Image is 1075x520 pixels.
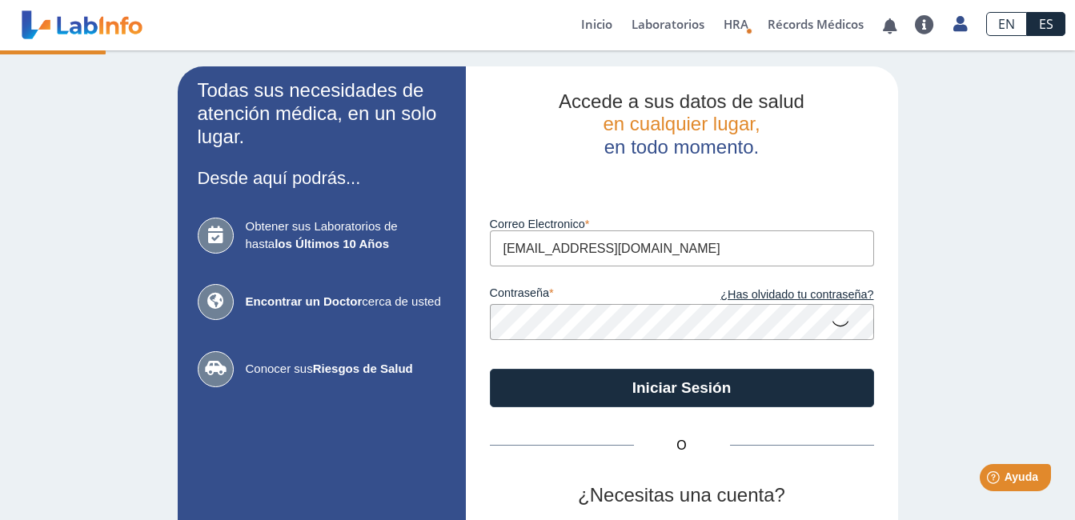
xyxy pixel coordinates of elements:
a: ES [1027,12,1065,36]
span: Accede a sus datos de salud [559,90,804,112]
span: Conocer sus [246,360,446,378]
b: Encontrar un Doctor [246,294,363,308]
span: cerca de usted [246,293,446,311]
b: los Últimos 10 Años [275,237,389,250]
span: HRA [724,16,748,32]
span: en todo momento. [604,136,759,158]
span: Obtener sus Laboratorios de hasta [246,218,446,254]
b: Riesgos de Salud [313,362,413,375]
a: ¿Has olvidado tu contraseña? [682,286,874,304]
span: en cualquier lugar, [603,113,760,134]
h3: Desde aquí podrás... [198,168,446,188]
h2: Todas sus necesidades de atención médica, en un solo lugar. [198,79,446,148]
label: contraseña [490,286,682,304]
a: EN [986,12,1027,36]
label: Correo Electronico [490,218,874,230]
h2: ¿Necesitas una cuenta? [490,484,874,507]
span: O [634,436,730,455]
button: Iniciar Sesión [490,369,874,407]
iframe: Help widget launcher [933,458,1057,502]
